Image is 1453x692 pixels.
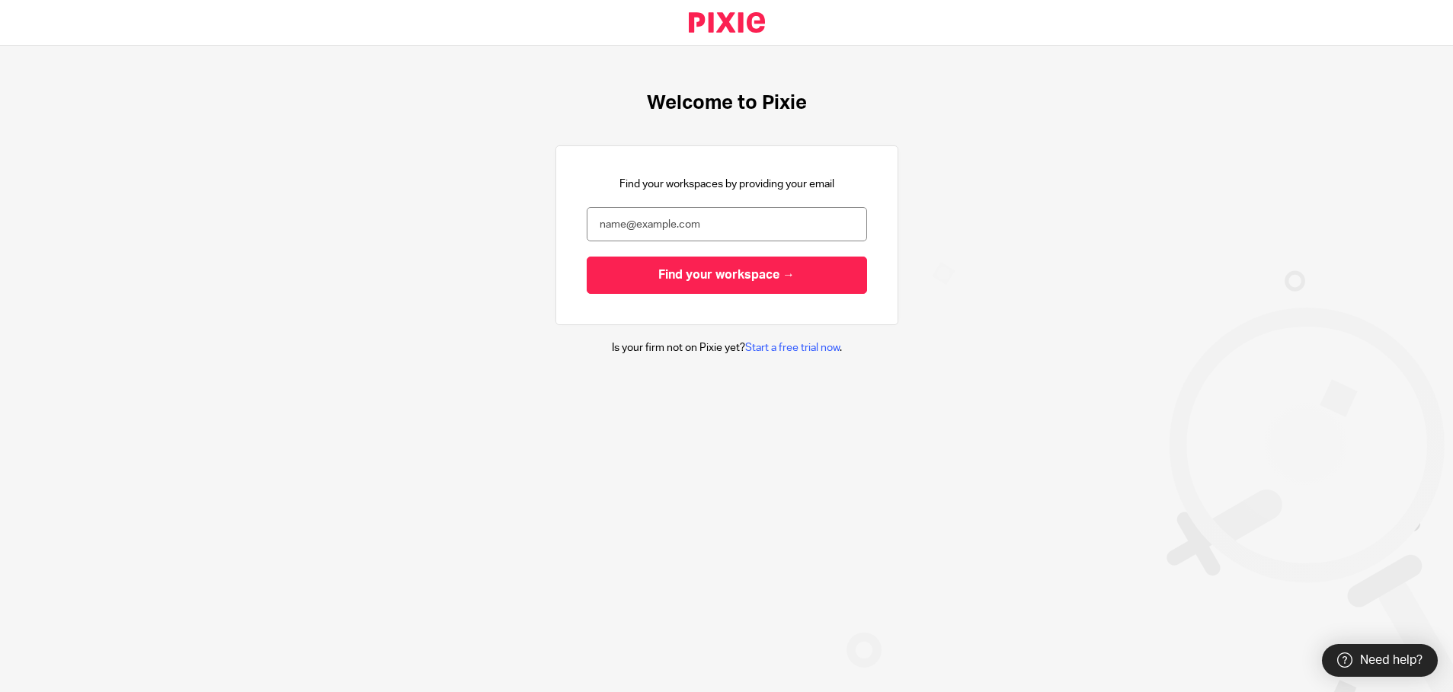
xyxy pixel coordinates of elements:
[1322,644,1438,677] div: Need help?
[587,207,867,241] input: name@example.com
[647,91,807,115] h1: Welcome to Pixie
[612,340,842,356] p: Is your firm not on Pixie yet? .
[619,177,834,192] p: Find your workspaces by providing your email
[745,343,840,353] a: Start a free trial now
[587,257,867,294] input: Find your workspace →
